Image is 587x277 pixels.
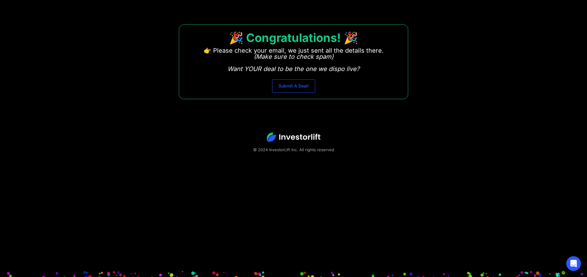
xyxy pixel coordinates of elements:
strong: 🎉 Congratulations! 🎉 [229,31,358,45]
div: © 2024 InvestorLift Inc. All rights reserved [21,147,566,153]
p: 👉 Please check your email, we just sent all the details there. ‍ [204,47,384,72]
a: Submit A Deal! [272,79,315,93]
em: (Make sure to check spam) Want YOUR deal to be the one we dispo live? [227,53,360,73]
div: Open Intercom Messenger [566,256,581,271]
